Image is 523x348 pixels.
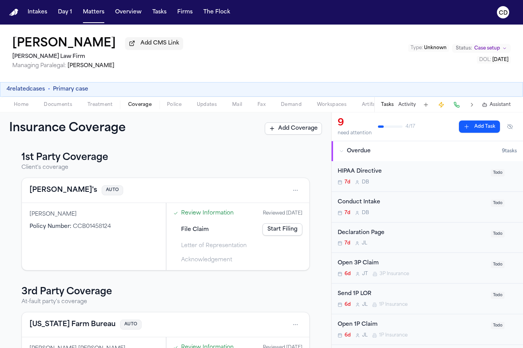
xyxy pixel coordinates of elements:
button: Edit matter name [12,37,116,51]
button: Make a Call [451,99,462,110]
button: Overview [112,5,145,19]
span: 6d [345,332,351,338]
div: Declaration Page [338,229,486,237]
button: Add CMS Link [125,37,183,49]
span: 7d [345,179,350,185]
span: 1P Insurance [379,302,408,308]
div: Open 3P Claim [338,259,486,268]
div: need attention [338,130,372,136]
span: Add CMS Link [140,40,179,47]
span: 6d [345,271,351,277]
span: Managing Paralegal: [12,63,66,69]
span: AUTO [102,185,123,196]
span: J L [362,332,368,338]
button: Change status from Case setup [452,44,511,53]
p: Client's coverage [21,164,310,172]
span: J L [362,240,367,246]
h1: [PERSON_NAME] [12,37,116,51]
span: Fax [257,102,266,108]
button: Matters [80,5,107,19]
button: 4relatedcases [7,86,45,93]
div: Open task: Open 3P Claim [332,253,523,284]
span: 7d [345,240,350,246]
span: Police [167,102,181,108]
span: 7d [345,210,350,216]
p: At-fault party's coverage [21,298,310,306]
a: Home [9,9,18,16]
div: Reviewed [DATE] [263,210,302,216]
div: [PERSON_NAME] [30,211,158,218]
span: Todo [491,200,505,207]
div: Open task: Conduct Intake [332,192,523,223]
h2: [PERSON_NAME] Law Firm [12,52,183,61]
button: Overdue9tasks [332,141,523,161]
span: CCB01458124 [73,224,111,229]
div: Open task: HIPAA Directive [332,161,523,192]
span: Status: [456,45,472,51]
span: AUTO [120,320,142,330]
span: Primary case [53,86,88,93]
a: Start Filing [262,223,302,236]
span: J L [362,302,368,308]
span: • [48,86,50,93]
span: Todo [491,292,505,299]
button: View coverage details [30,185,97,196]
div: 9 [338,117,372,129]
button: The Flock [200,5,233,19]
span: Updates [197,102,217,108]
span: Workspaces [317,102,346,108]
span: Letter of Representation [181,242,247,250]
span: 9 task s [502,148,517,154]
span: Demand [281,102,302,108]
span: J T [362,271,368,277]
button: Edit DOL: 2025-09-13 [477,56,511,64]
span: Todo [491,169,505,176]
span: D B [362,179,369,185]
span: 1P Insurance [379,332,408,338]
span: [DATE] [492,58,508,62]
span: Assistant [490,102,511,108]
button: Intakes [25,5,50,19]
span: DOL : [479,58,491,62]
div: Open task: Declaration Page [332,223,523,253]
button: Open actions [289,184,302,196]
button: Activity [398,102,416,108]
span: Overdue [347,147,371,155]
span: Type : [411,46,423,50]
button: Assistant [482,102,511,108]
button: Open actions [289,318,302,331]
div: Steps [170,207,306,266]
span: Mail [232,102,242,108]
h3: 1st Party Coverage [21,152,310,164]
button: Edit Type: Unknown [408,44,449,52]
button: Day 1 [55,5,75,19]
span: Todo [491,230,505,237]
span: Policy Number : [30,224,71,229]
h1: Insurance Coverage [9,122,143,135]
button: View coverage details [30,319,115,330]
span: Home [14,102,28,108]
img: Finch Logo [9,9,18,16]
span: D B [362,210,369,216]
h3: 3rd Party Coverage [21,286,310,298]
span: [PERSON_NAME] [68,63,114,69]
button: Add Task [421,99,431,110]
span: 4 / 17 [406,124,415,130]
button: Create Immediate Task [436,99,447,110]
button: Add Coverage [265,122,322,135]
span: Todo [491,261,505,268]
button: Tasks [381,102,394,108]
div: Send 1P LOR [338,290,486,299]
div: Conduct Intake [338,198,486,207]
button: Tasks [149,5,170,19]
span: File Claim [181,226,209,234]
button: Firms [174,5,196,19]
div: Open task: Send 1P LOR [332,284,523,314]
div: Claims filing progress [166,203,310,270]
